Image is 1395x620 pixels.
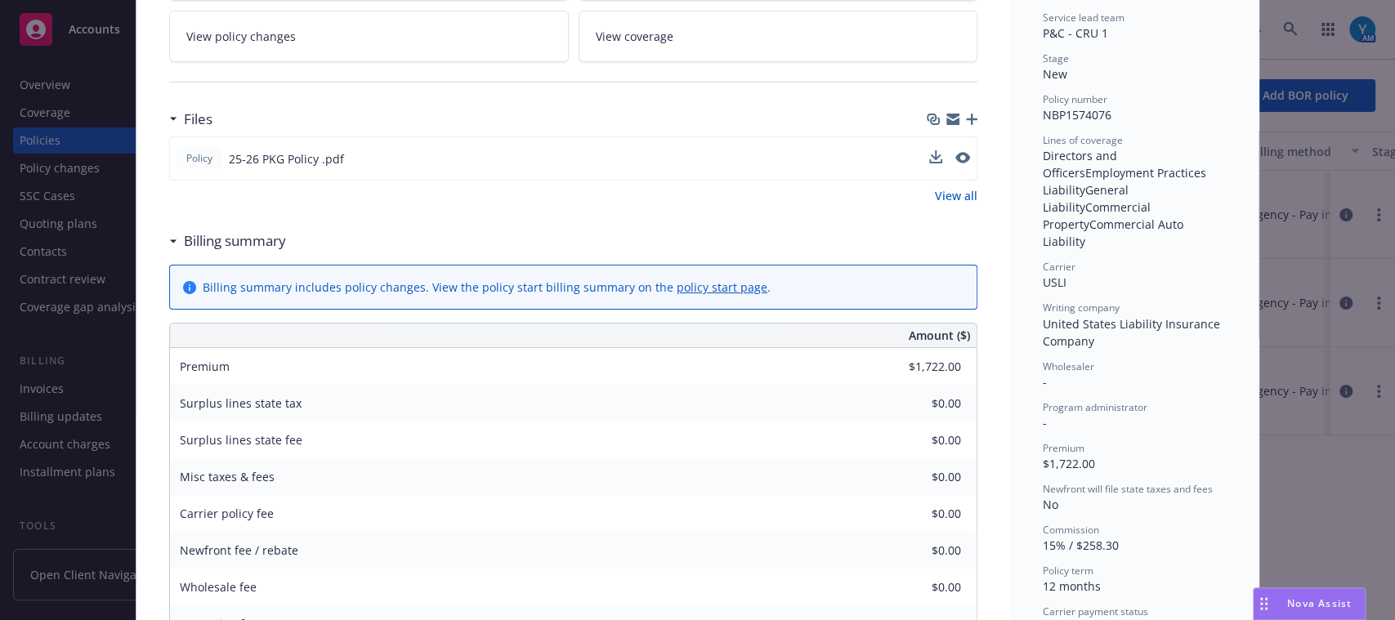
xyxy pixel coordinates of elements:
[865,391,971,416] input: 0.00
[180,359,230,374] span: Premium
[180,506,274,521] span: Carrier policy fee
[1043,604,1148,618] span: Carrier payment status
[935,187,977,204] a: View all
[596,28,673,45] span: View coverage
[1043,482,1213,496] span: Newfront will file state taxes and fees
[1043,66,1067,82] span: New
[955,152,970,163] button: preview file
[1043,92,1107,106] span: Policy number
[929,150,942,167] button: download file
[929,150,942,163] button: download file
[865,428,971,453] input: 0.00
[1043,165,1209,198] span: Employment Practices Liability
[865,355,971,379] input: 0.00
[865,465,971,489] input: 0.00
[865,575,971,600] input: 0.00
[1287,596,1352,610] span: Nova Assist
[229,150,344,167] span: 25-26 PKG Policy .pdf
[865,538,971,563] input: 0.00
[1043,133,1123,147] span: Lines of coverage
[1043,25,1108,41] span: P&C - CRU 1
[1043,456,1095,471] span: $1,722.00
[184,109,212,130] h3: Files
[1254,588,1274,619] div: Drag to move
[180,579,257,595] span: Wholesale fee
[1043,374,1047,390] span: -
[1043,523,1099,537] span: Commission
[865,502,971,526] input: 0.00
[1043,107,1111,123] span: NBP1574076
[1043,400,1147,414] span: Program administrator
[1043,11,1124,25] span: Service lead team
[1043,182,1132,215] span: General Liability
[183,151,216,166] span: Policy
[180,395,302,411] span: Surplus lines state tax
[1043,441,1084,455] span: Premium
[169,230,286,252] div: Billing summary
[1043,316,1223,349] span: United States Liability Insurance Company
[1043,359,1094,373] span: Wholesaler
[909,327,970,344] span: Amount ($)
[1043,216,1187,249] span: Commercial Auto Liability
[1043,415,1047,430] span: -
[180,432,302,448] span: Surplus lines state fee
[579,11,978,62] a: View coverage
[1043,199,1154,232] span: Commercial Property
[1043,274,1066,290] span: USLI
[1043,260,1075,274] span: Carrier
[1043,497,1058,512] span: No
[955,150,970,167] button: preview file
[169,11,569,62] a: View policy changes
[1043,537,1119,553] span: 15% / $258.30
[1043,564,1093,578] span: Policy term
[1043,301,1120,314] span: Writing company
[169,109,212,130] div: Files
[184,230,286,252] h3: Billing summary
[203,279,771,296] div: Billing summary includes policy changes. View the policy start billing summary on the .
[1253,587,1366,620] button: Nova Assist
[677,279,767,295] a: policy start page
[180,542,298,558] span: Newfront fee / rebate
[1043,578,1101,594] span: 12 months
[1043,51,1069,65] span: Stage
[186,28,296,45] span: View policy changes
[1043,148,1120,181] span: Directors and Officers
[180,469,275,484] span: Misc taxes & fees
